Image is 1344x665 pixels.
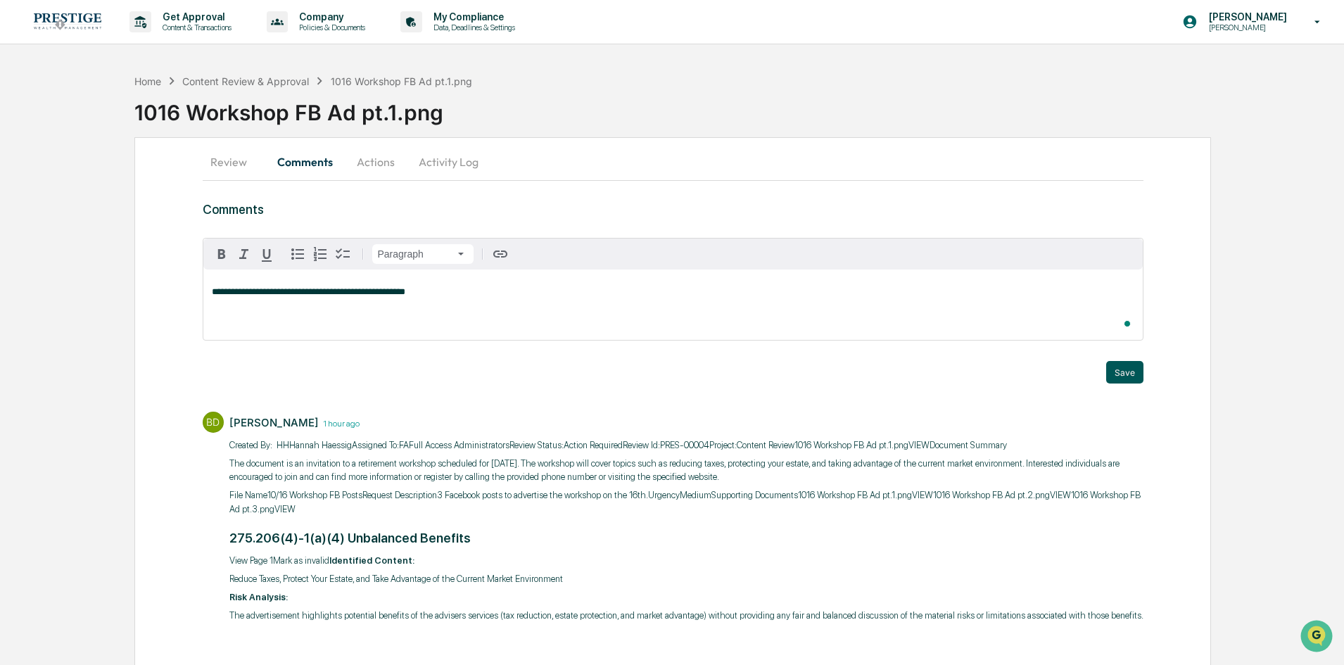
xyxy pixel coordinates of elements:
[48,122,178,133] div: We're available if you need us!
[255,243,278,265] button: Underline
[229,572,1143,586] p: Reduce Taxes, Protect Your Estate, and Take Advantage of the Current Market Environment
[229,457,1143,484] p: The document is an invitation to a retirement workshop scheduled for [DATE]. The workshop will co...
[331,75,472,87] div: 1016 Workshop FB Ad pt.1.png
[134,89,1344,125] div: 1016 Workshop FB Ad pt.1.png
[203,412,224,433] div: BD
[229,438,1143,452] p: ​Created By: ‎ ‎HHHannah HaessigAssigned To:FAFull Access AdministratorsReview Status:Action Requ...
[229,488,1143,516] p: File Name10/16 Workshop FB PostsRequest Description3 Facebook posts to advertise the workshop on ...
[1106,361,1143,384] button: Save
[182,75,309,87] div: Content Review & Approval
[96,172,180,197] a: 🗄️Attestations
[239,112,256,129] button: Start new chat
[422,11,522,23] p: My Compliance
[28,177,91,191] span: Preclearance
[229,554,1143,568] p: View Page 1Mark as invalid
[34,13,101,30] img: logo
[8,172,96,197] a: 🖐️Preclearance
[14,108,39,133] img: 1746055101610-c473b297-6a78-478c-a979-82029cc54cd1
[1198,23,1294,32] p: [PERSON_NAME]
[229,592,288,602] strong: Risk Analysis:
[229,416,319,429] div: [PERSON_NAME]
[203,145,1143,179] div: secondary tabs example
[203,145,266,179] button: Review
[151,23,239,32] p: Content & Transactions
[266,145,344,179] button: Comments
[233,243,255,265] button: Italic
[48,108,231,122] div: Start new chat
[1198,11,1294,23] p: [PERSON_NAME]
[203,202,1143,217] h3: Comments
[514,251,526,257] button: Attach files
[116,177,175,191] span: Attestations
[8,198,94,224] a: 🔎Data Lookup
[99,238,170,249] a: Powered byPylon
[319,417,360,429] time: Monday, September 29, 2025 at 11:49:35 AM CDT
[14,30,256,52] p: How can we help?
[14,179,25,190] div: 🖐️
[288,23,372,32] p: Policies & Documents
[329,555,414,566] strong: Identified Content:
[344,145,407,179] button: Actions
[372,244,474,264] button: Block type
[140,239,170,249] span: Pylon
[203,270,1143,340] div: To enrich screen reader interactions, please activate Accessibility in Grammarly extension settings
[407,145,490,179] button: Activity Log
[28,204,89,218] span: Data Lookup
[229,528,1143,547] h3: 275.206(4)-1(a)(4) Unbalanced Benefits
[288,11,372,23] p: Company
[1299,619,1337,657] iframe: Open customer support
[102,179,113,190] div: 🗄️
[151,11,239,23] p: Get Approval
[210,243,233,265] button: Bold
[14,205,25,217] div: 🔎
[134,75,161,87] div: Home
[422,23,522,32] p: Data, Deadlines & Settings
[229,609,1143,623] p: The advertisement highlights potential benefits of the advisers services (tax reduction, estate p...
